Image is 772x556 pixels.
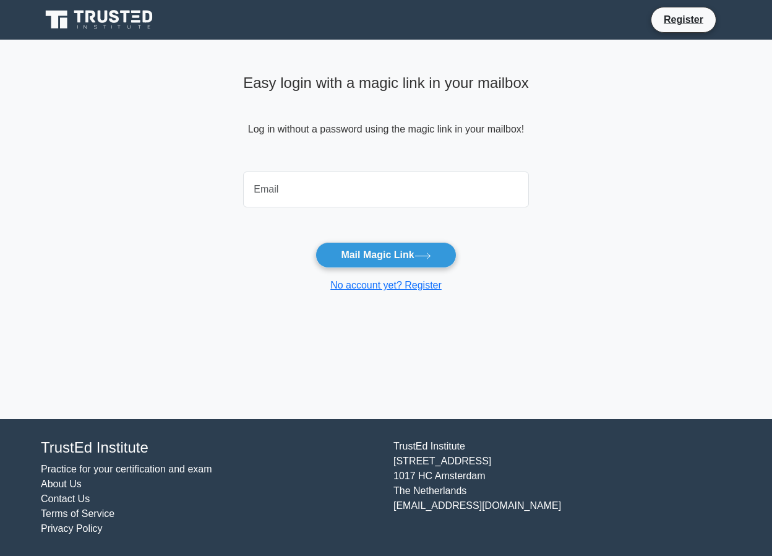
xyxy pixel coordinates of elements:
h4: TrustEd Institute [41,439,379,457]
input: Email [243,172,529,207]
button: Mail Magic Link [315,242,456,268]
a: Terms of Service [41,508,114,519]
a: Register [656,12,711,27]
a: Contact Us [41,493,90,504]
div: Log in without a password using the magic link in your mailbox! [243,69,529,167]
div: TrustEd Institute [STREET_ADDRESS] 1017 HC Amsterdam The Netherlands [EMAIL_ADDRESS][DOMAIN_NAME] [386,439,739,536]
a: About Us [41,479,82,489]
a: Practice for your certification and exam [41,464,212,474]
a: Privacy Policy [41,523,103,534]
h4: Easy login with a magic link in your mailbox [243,74,529,92]
a: No account yet? Register [330,280,442,290]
